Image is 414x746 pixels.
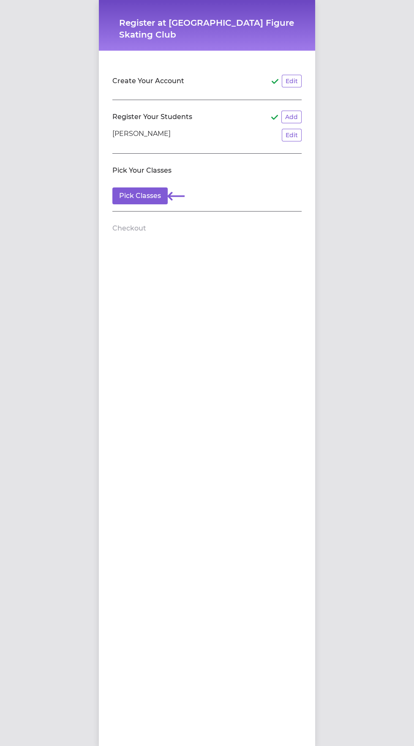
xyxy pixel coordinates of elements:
h2: Create Your Account [112,76,184,86]
button: Pick Classes [112,187,168,204]
button: Edit [282,75,302,87]
p: [PERSON_NAME] [112,129,171,141]
button: Add [281,111,302,123]
h1: Register at [GEOGRAPHIC_DATA] Figure Skating Club [119,17,295,41]
button: Edit [282,129,302,141]
h2: Pick Your Classes [112,165,172,176]
h2: Register Your Students [112,112,192,122]
h2: Checkout [112,223,146,233]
